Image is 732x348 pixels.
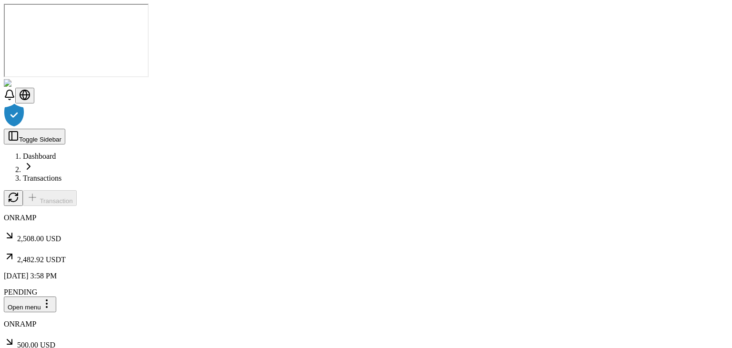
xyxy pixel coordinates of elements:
p: [DATE] 3:58 PM [4,272,728,280]
button: Open menu [4,297,56,312]
div: PENDING [4,288,728,297]
button: Transaction [23,190,77,206]
span: Toggle Sidebar [19,136,61,143]
p: ONRAMP [4,320,728,328]
nav: breadcrumb [4,152,728,183]
span: Transaction [40,197,72,205]
p: 2,508.00 USD [4,230,728,243]
a: Dashboard [23,152,56,160]
p: 2,482.92 USDT [4,251,728,264]
button: Toggle Sidebar [4,129,65,144]
p: ONRAMP [4,214,728,222]
img: ShieldPay Logo [4,79,61,88]
span: Open menu [8,304,41,311]
a: Transactions [23,174,61,182]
